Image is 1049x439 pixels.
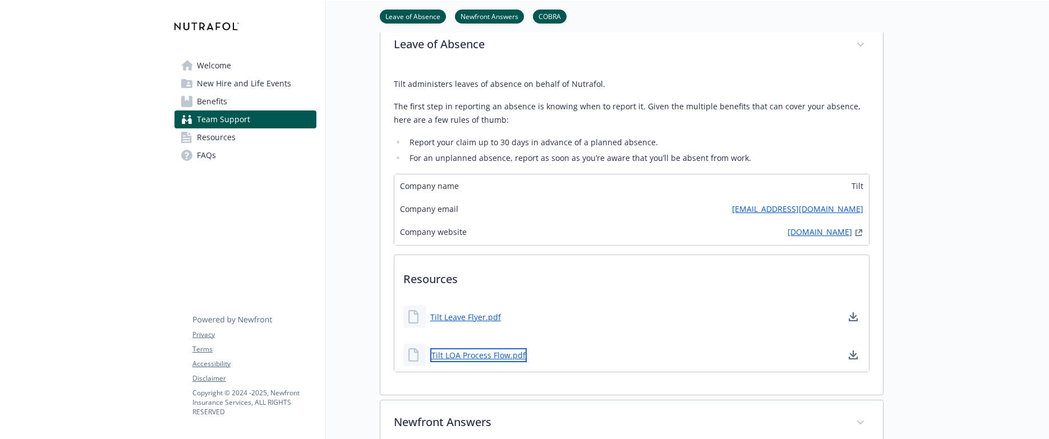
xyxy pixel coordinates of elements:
[394,77,869,91] p: Tilt administers leaves of absence on behalf of Nutrafol.
[197,128,236,146] span: Resources
[846,310,860,324] a: download document
[732,203,863,215] a: [EMAIL_ADDRESS][DOMAIN_NAME]
[406,136,869,149] li: Report your claim up to 30 days in advance of a planned absence.
[852,226,866,239] a: external
[174,110,316,128] a: Team Support
[852,180,863,192] span: Tilt
[197,146,216,164] span: FAQs
[394,414,843,431] p: Newfront Answers
[174,75,316,93] a: New Hire and Life Events
[430,348,527,362] a: Tilt LOA Process Flow.pdf
[380,11,446,21] a: Leave of Absence
[197,57,231,75] span: Welcome
[430,311,501,323] a: Tilt Leave Flyer.pdf
[174,146,316,164] a: FAQs
[174,128,316,146] a: Resources
[406,151,869,165] li: For an unplanned absence, report as soon as you’re aware that you’ll be absent from work.
[174,57,316,75] a: Welcome
[197,93,227,110] span: Benefits
[400,203,458,215] span: Company email
[192,373,316,383] a: Disclaimer
[394,36,843,53] p: Leave of Absence
[394,255,869,297] p: Resources
[394,100,869,127] p: The first step in reporting an absence is knowing when to report it. Given the multiple benefits ...
[400,180,459,192] span: Company name
[400,226,467,239] span: Company website
[380,68,883,395] div: Leave of Absence
[192,330,316,340] a: Privacy
[455,11,524,21] a: Newfront Answers
[846,348,860,362] a: download document
[533,11,567,21] a: COBRA
[174,93,316,110] a: Benefits
[197,75,291,93] span: New Hire and Life Events
[192,344,316,354] a: Terms
[380,22,883,68] div: Leave of Absence
[192,388,316,417] p: Copyright © 2024 - 2025 , Newfront Insurance Services, ALL RIGHTS RESERVED
[197,110,250,128] span: Team Support
[788,226,852,239] a: [DOMAIN_NAME]
[192,359,316,369] a: Accessibility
